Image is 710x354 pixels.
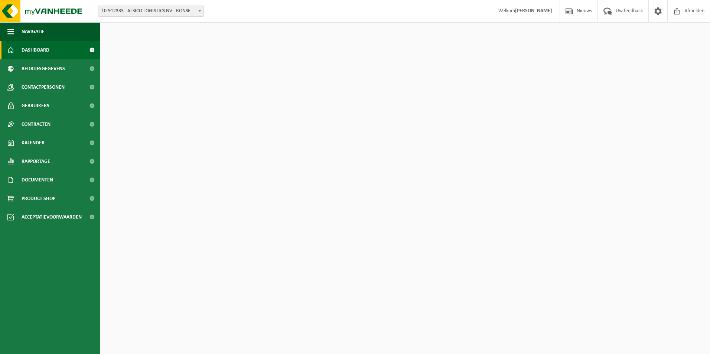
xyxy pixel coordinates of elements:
[22,22,45,41] span: Navigatie
[98,6,204,17] span: 10-912333 - ALSICO LOGISTICS NV - RONSE
[515,8,552,14] strong: [PERSON_NAME]
[22,41,49,59] span: Dashboard
[22,78,65,96] span: Contactpersonen
[98,6,203,16] span: 10-912333 - ALSICO LOGISTICS NV - RONSE
[22,115,51,134] span: Contracten
[22,189,55,208] span: Product Shop
[22,171,53,189] span: Documenten
[22,96,49,115] span: Gebruikers
[22,134,45,152] span: Kalender
[22,59,65,78] span: Bedrijfsgegevens
[22,208,82,226] span: Acceptatievoorwaarden
[22,152,50,171] span: Rapportage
